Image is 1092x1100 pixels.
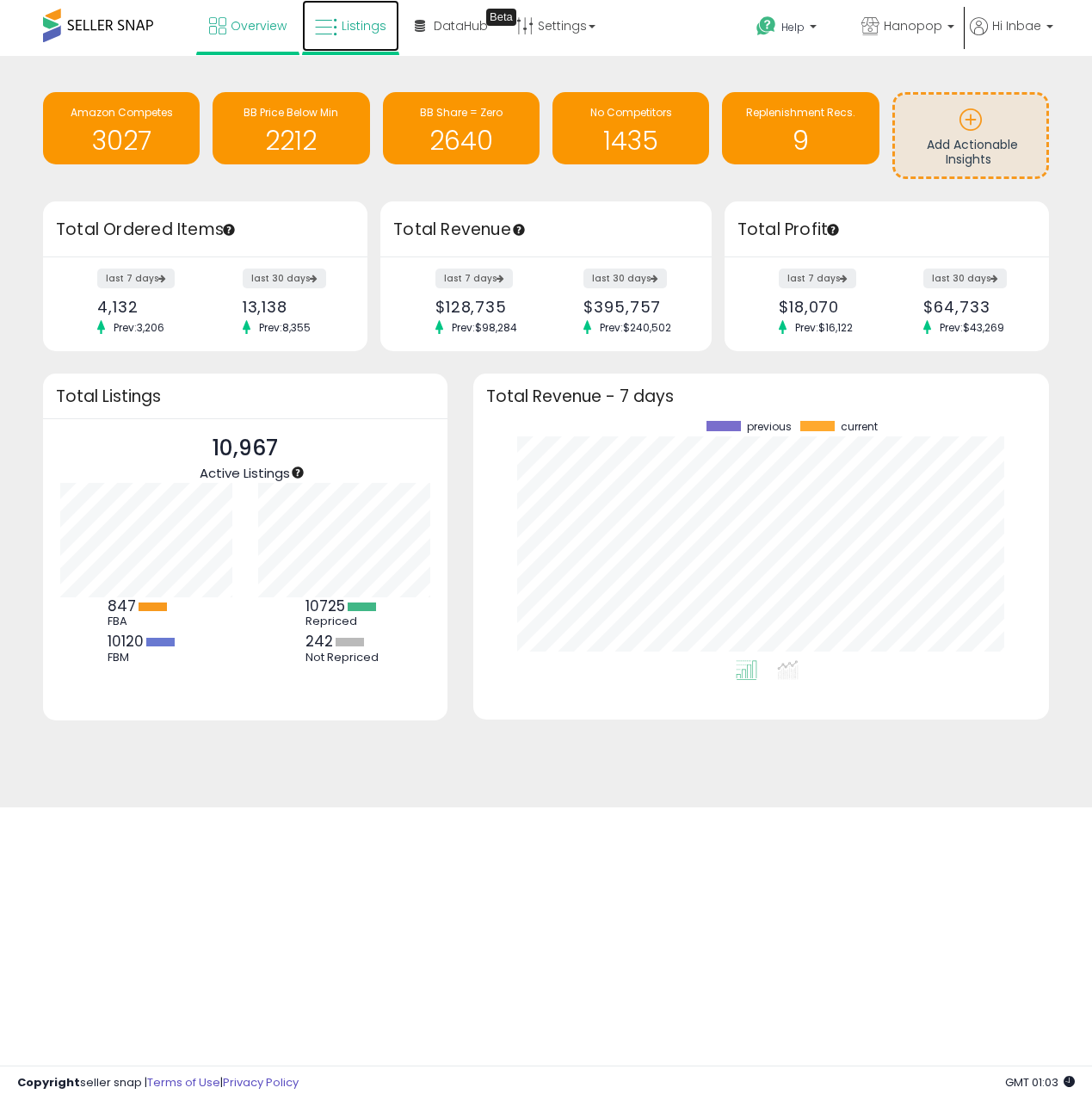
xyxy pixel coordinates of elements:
[511,222,527,238] div: Tooltip anchor
[825,222,841,238] div: Tooltip anchor
[393,218,699,242] h3: Total Revenue
[305,596,345,616] b: 10725
[97,298,192,316] div: 4,132
[105,320,173,335] span: Prev: 3,206
[583,298,682,316] div: $395,757
[434,17,488,34] span: DataHub
[420,105,503,120] span: BB Share = Zero
[392,127,531,155] h1: 2640
[923,269,1007,288] label: last 30 days
[731,127,870,155] h1: 9
[305,631,333,652] b: 242
[108,651,185,664] div: FBM
[992,17,1041,34] span: Hi Inbae
[213,92,369,164] a: BB Price Below Min 2212
[97,269,175,288] label: last 7 days
[591,320,680,335] span: Prev: $240,502
[561,127,700,155] h1: 1435
[590,105,672,120] span: No Competitors
[243,298,337,316] div: 13,138
[743,3,846,56] a: Help
[884,17,942,34] span: Hanopop
[221,222,237,238] div: Tooltip anchor
[923,298,1018,316] div: $64,733
[486,9,516,26] div: Tooltip anchor
[722,92,879,164] a: Replenishment Recs. 9
[931,320,1013,335] span: Prev: $43,269
[435,269,513,288] label: last 7 days
[231,17,287,34] span: Overview
[200,464,290,482] span: Active Listings
[779,269,856,288] label: last 7 days
[305,651,383,664] div: Not Repriced
[221,127,361,155] h1: 2212
[383,92,540,164] a: BB Share = Zero 2640
[435,298,534,316] div: $128,735
[305,615,383,628] div: Repriced
[71,105,173,120] span: Amazon Competes
[56,390,435,403] h3: Total Listings
[43,92,200,164] a: Amazon Competes 3027
[779,298,873,316] div: $18,070
[52,127,191,155] h1: 3027
[443,320,526,335] span: Prev: $98,284
[841,421,878,433] span: current
[108,596,136,616] b: 847
[747,421,792,433] span: previous
[250,320,319,335] span: Prev: 8,355
[552,92,709,164] a: No Competitors 1435
[781,20,805,34] span: Help
[787,320,861,335] span: Prev: $16,122
[244,105,338,120] span: BB Price Below Min
[746,105,855,120] span: Replenishment Recs.
[290,465,305,480] div: Tooltip anchor
[56,218,355,242] h3: Total Ordered Items
[243,269,326,288] label: last 30 days
[108,615,185,628] div: FBA
[342,17,386,34] span: Listings
[927,136,1018,169] span: Add Actionable Insights
[970,17,1053,56] a: Hi Inbae
[756,15,777,37] i: Get Help
[737,218,1036,242] h3: Total Profit
[895,95,1046,176] a: Add Actionable Insights
[583,269,667,288] label: last 30 days
[486,390,1036,403] h3: Total Revenue - 7 days
[108,631,144,652] b: 10120
[200,432,290,465] p: 10,967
